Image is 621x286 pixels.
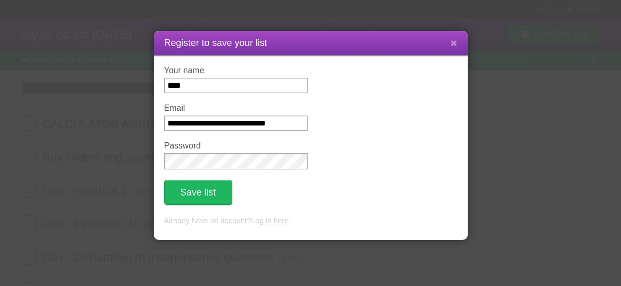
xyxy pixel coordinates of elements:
label: Email [164,104,308,113]
button: Save list [164,180,232,205]
label: Your name [164,66,308,75]
label: Password [164,141,308,151]
h1: Register to save your list [164,36,457,50]
a: Log in here [251,216,289,225]
p: Already have an account? . [164,215,457,227]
